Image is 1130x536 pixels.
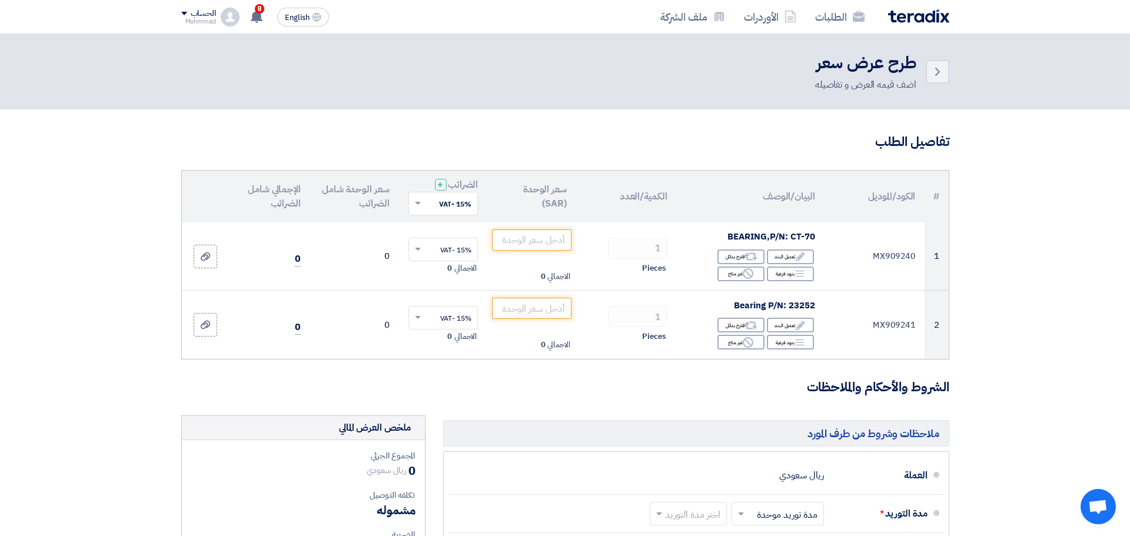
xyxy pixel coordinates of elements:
[541,339,546,351] span: 0
[181,378,949,397] h3: الشروط والأحكام والملاحظات
[717,318,765,332] div: اقترح بدائل
[492,298,571,319] input: أدخل سعر الوحدة
[815,78,916,92] div: اضف قيمه العرض و تفاصيله
[825,222,925,291] td: MX909240
[677,171,825,222] th: البيان/الوصف
[734,3,806,31] a: الأوردرات
[191,9,216,19] div: الحساب
[717,267,765,281] div: غير متاح
[767,335,814,349] div: بنود فرعية
[576,171,677,222] th: الكمية/العدد
[277,8,329,26] button: English
[295,320,301,335] span: 0
[833,500,928,528] div: مدة التوريد
[181,133,949,151] h3: تفاصيل الطلب
[285,14,310,22] span: English
[806,3,874,31] a: الطلبات
[447,331,452,342] span: 0
[609,306,667,327] input: RFQ_STEP1.ITEMS.2.AMOUNT_TITLE
[727,230,815,243] span: BEARING,P/N: CT-70
[408,462,416,480] span: 0
[221,8,240,26] img: profile_test.png
[925,171,948,222] th: #
[541,271,546,282] span: 0
[547,339,570,351] span: الاجمالي
[367,464,406,477] span: ريال سعودي
[229,171,310,222] th: الإجمالي شامل الضرائب
[447,262,452,274] span: 0
[191,489,416,501] div: تكلفه التوصيل
[767,267,814,281] div: بنود فرعية
[609,238,667,259] input: RFQ_STEP1.ITEMS.2.AMOUNT_TITLE
[408,306,478,329] ng-select: VAT
[779,464,823,487] div: ريال سعودي
[888,9,949,23] img: Teradix logo
[443,420,949,447] h5: ملاحظات وشروط من طرف المورد
[925,291,948,359] td: 2
[487,171,576,222] th: سعر الوحدة (SAR)
[408,238,478,261] ng-select: VAT
[717,335,765,349] div: غير متاح
[492,229,571,251] input: أدخل سعر الوحدة
[1081,489,1116,524] div: دردشة مفتوحة
[454,331,477,342] span: الاجمالي
[547,271,570,282] span: الاجمالي
[310,171,399,222] th: سعر الوحدة شامل الضرائب
[767,318,814,332] div: تعديل البند
[310,222,399,291] td: 0
[339,421,411,435] div: ملخص العرض المالي
[833,461,928,490] div: العملة
[767,249,814,264] div: تعديل البند
[399,171,488,222] th: الضرائب
[642,331,666,342] span: Pieces
[651,3,734,31] a: ملف الشركة
[717,249,765,264] div: اقترح بدائل
[191,450,416,462] div: المجموع الجزئي
[377,501,415,519] span: مشموله
[825,171,925,222] th: الكود/الموديل
[310,291,399,359] td: 0
[295,252,301,267] span: 0
[437,178,443,192] span: +
[181,18,216,25] div: Mohmmad
[925,222,948,291] td: 1
[454,262,477,274] span: الاجمالي
[825,291,925,359] td: MX909241
[734,299,815,312] span: Bearing P/N: 23252
[815,52,916,75] h2: طرح عرض سعر
[255,4,264,14] span: 8
[642,262,666,274] span: Pieces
